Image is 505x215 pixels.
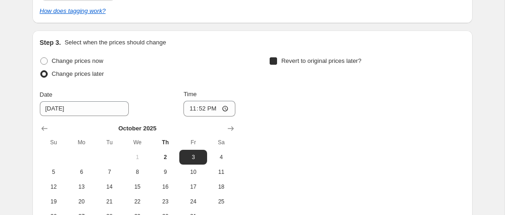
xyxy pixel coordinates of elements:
[99,168,120,176] span: 7
[40,101,129,116] input: 10/2/2025
[151,165,179,179] button: Thursday October 9 2025
[40,7,106,14] a: How does tagging work?
[40,194,68,209] button: Sunday October 19 2025
[99,198,120,205] span: 21
[68,135,95,150] th: Monday
[40,135,68,150] th: Sunday
[224,122,237,135] button: Show next month, November 2025
[207,150,235,165] button: Saturday October 4 2025
[211,139,231,146] span: Sa
[44,139,64,146] span: Su
[155,139,176,146] span: Th
[95,194,123,209] button: Tuesday October 21 2025
[183,168,203,176] span: 10
[71,183,92,190] span: 13
[99,183,120,190] span: 14
[207,179,235,194] button: Saturday October 18 2025
[127,183,147,190] span: 15
[123,135,151,150] th: Wednesday
[207,165,235,179] button: Saturday October 11 2025
[127,168,147,176] span: 8
[52,70,104,77] span: Change prices later
[179,194,207,209] button: Friday October 24 2025
[211,198,231,205] span: 25
[123,165,151,179] button: Wednesday October 8 2025
[151,150,179,165] button: Today Thursday October 2 2025
[95,135,123,150] th: Tuesday
[207,194,235,209] button: Saturday October 25 2025
[179,179,207,194] button: Friday October 17 2025
[95,179,123,194] button: Tuesday October 14 2025
[155,183,176,190] span: 16
[183,139,203,146] span: Fr
[71,139,92,146] span: Mo
[183,101,235,117] input: 12:00
[155,154,176,161] span: 2
[68,165,95,179] button: Monday October 6 2025
[99,139,120,146] span: Tu
[151,135,179,150] th: Thursday
[155,198,176,205] span: 23
[71,198,92,205] span: 20
[183,154,203,161] span: 3
[44,183,64,190] span: 12
[40,179,68,194] button: Sunday October 12 2025
[40,38,61,47] h2: Step 3.
[211,168,231,176] span: 11
[71,168,92,176] span: 6
[40,91,52,98] span: Date
[207,135,235,150] th: Saturday
[179,135,207,150] th: Friday
[183,183,203,190] span: 17
[64,38,166,47] p: Select when the prices should change
[40,165,68,179] button: Sunday October 5 2025
[38,122,51,135] button: Show previous month, September 2025
[183,91,196,98] span: Time
[123,194,151,209] button: Wednesday October 22 2025
[211,154,231,161] span: 4
[183,198,203,205] span: 24
[68,179,95,194] button: Monday October 13 2025
[179,150,207,165] button: Friday October 3 2025
[281,57,361,64] span: Revert to original prices later?
[211,183,231,190] span: 18
[123,179,151,194] button: Wednesday October 15 2025
[127,198,147,205] span: 22
[95,165,123,179] button: Tuesday October 7 2025
[151,179,179,194] button: Thursday October 16 2025
[127,139,147,146] span: We
[179,165,207,179] button: Friday October 10 2025
[151,194,179,209] button: Thursday October 23 2025
[52,57,103,64] span: Change prices now
[44,168,64,176] span: 5
[68,194,95,209] button: Monday October 20 2025
[155,168,176,176] span: 9
[127,154,147,161] span: 1
[123,150,151,165] button: Wednesday October 1 2025
[44,198,64,205] span: 19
